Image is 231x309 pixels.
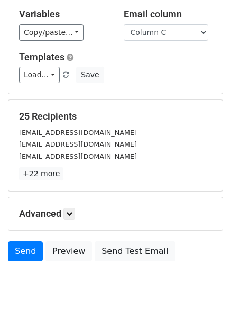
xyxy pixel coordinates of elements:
small: [EMAIL_ADDRESS][DOMAIN_NAME] [19,140,137,148]
h5: Email column [124,8,212,20]
a: Copy/paste... [19,24,84,41]
h5: Variables [19,8,108,20]
a: Load... [19,67,60,83]
small: [EMAIL_ADDRESS][DOMAIN_NAME] [19,129,137,137]
a: Templates [19,51,64,62]
a: +22 more [19,167,63,180]
h5: 25 Recipients [19,111,212,122]
a: Send Test Email [95,241,175,261]
a: Preview [45,241,92,261]
h5: Advanced [19,208,212,220]
a: Send [8,241,43,261]
small: [EMAIL_ADDRESS][DOMAIN_NAME] [19,152,137,160]
iframe: Chat Widget [178,258,231,309]
button: Save [76,67,104,83]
